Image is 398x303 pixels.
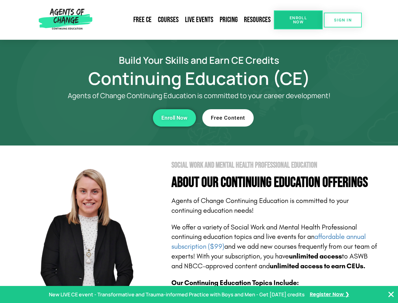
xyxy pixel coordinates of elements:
[289,252,342,260] b: unlimited access
[216,13,241,27] a: Pricing
[270,262,366,270] b: unlimited access to earn CEUs.
[49,290,305,299] p: New LIVE CE event - Transformative and Trauma-informed Practice with Boys and Men - Get [DATE] cr...
[310,290,349,299] a: Register Now ❯
[274,10,323,29] a: Enroll Now
[171,223,379,271] p: We offer a variety of Social Work and Mental Health Professional continuing education topics and ...
[202,109,254,127] a: Free Content
[241,13,274,27] a: Resources
[334,18,352,22] span: SIGN IN
[20,56,379,65] h2: Build Your Skills and Earn CE Credits
[284,16,313,24] span: Enroll Now
[171,279,299,287] b: Our Continuing Education Topics Include:
[387,291,395,298] button: Close Banner
[95,13,274,27] nav: Menu
[130,13,155,27] a: Free CE
[211,115,245,121] span: Free Content
[20,71,379,86] h1: Continuing Education (CE)
[171,175,379,190] h4: About Our Continuing Education Offerings
[324,13,362,27] a: SIGN IN
[171,197,349,215] span: Agents of Change Continuing Education is committed to your continuing education needs!
[161,115,187,121] span: Enroll Now
[155,13,182,27] a: Courses
[153,109,196,127] a: Enroll Now
[171,161,379,169] h2: Social Work and Mental Health Professional Education
[182,13,216,27] a: Live Events
[45,92,354,100] p: Agents of Change Continuing Education is committed to your career development!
